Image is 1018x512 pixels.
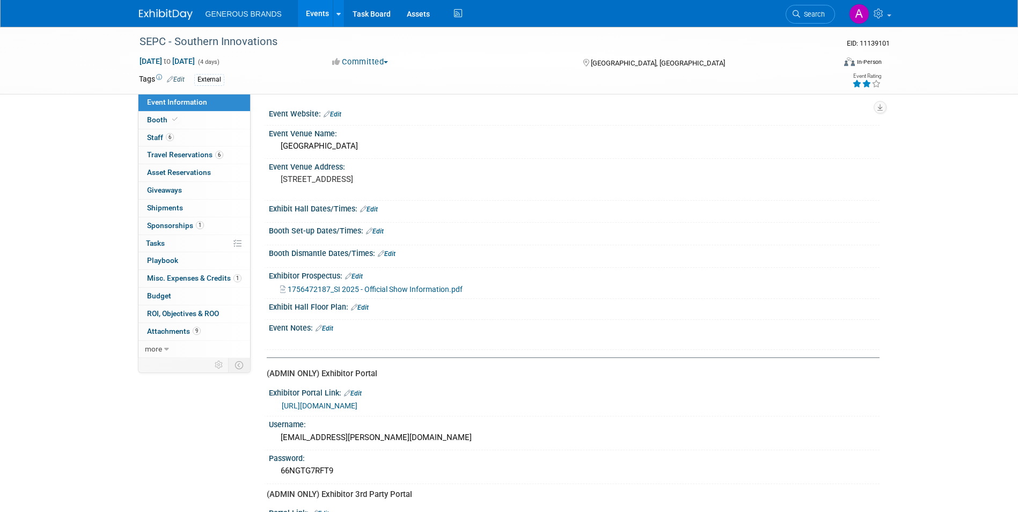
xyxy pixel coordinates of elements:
span: 9 [193,327,201,335]
span: [GEOGRAPHIC_DATA], [GEOGRAPHIC_DATA] [591,59,725,67]
a: Edit [366,228,384,235]
a: Misc. Expenses & Credits1 [138,270,250,287]
div: [GEOGRAPHIC_DATA] [277,138,871,155]
i: Booth reservation complete [172,116,178,122]
div: Exhibit Hall Floor Plan: [269,299,880,313]
div: Booth Dismantle Dates/Times: [269,245,880,259]
div: Exhibit Hall Dates/Times: [269,201,880,215]
span: 1 [196,221,204,229]
div: Exhibitor Portal Link: [269,385,880,399]
span: Sponsorships [147,221,204,230]
a: Edit [344,390,362,397]
img: Format-Inperson.png [844,57,855,66]
span: 1 [233,274,241,282]
span: Staff [147,133,174,142]
span: Misc. Expenses & Credits [147,274,241,282]
div: Exhibitor Prospectus: [269,268,880,282]
span: more [145,345,162,353]
a: [URL][DOMAIN_NAME] [282,401,357,410]
span: to [162,57,172,65]
span: Search [800,10,825,18]
a: Travel Reservations6 [138,147,250,164]
a: Shipments [138,200,250,217]
span: Asset Reservations [147,168,211,177]
a: ROI, Objectives & ROO [138,305,250,323]
div: Username: [269,416,880,430]
a: Booth [138,112,250,129]
a: Attachments9 [138,323,250,340]
span: Attachments [147,327,201,335]
a: Giveaways [138,182,250,199]
a: Edit [378,250,396,258]
a: Budget [138,288,250,305]
td: Tags [139,74,185,86]
div: Password: [269,450,880,464]
a: Sponsorships1 [138,217,250,235]
div: Event Notes: [269,320,880,334]
a: Search [786,5,835,24]
div: [EMAIL_ADDRESS][PERSON_NAME][DOMAIN_NAME] [277,429,871,446]
span: (4 days) [197,58,219,65]
pre: [STREET_ADDRESS] [281,174,511,184]
div: In-Person [856,58,882,66]
span: Budget [147,291,171,300]
div: Event Website: [269,106,880,120]
a: Edit [351,304,369,311]
span: [DATE] [DATE] [139,56,195,66]
a: 1756472187_SI 2025 - Official Show Information.pdf [280,285,463,294]
div: External [194,74,224,85]
div: Event Venue Address: [269,159,880,172]
span: 6 [215,151,223,159]
span: Event ID: 11139101 [847,39,890,47]
a: Edit [345,273,363,280]
a: Staff6 [138,129,250,147]
a: Edit [324,111,341,118]
span: Shipments [147,203,183,212]
div: Event Format [772,56,882,72]
a: Edit [167,76,185,83]
div: Event Venue Name: [269,126,880,139]
span: Giveaways [147,186,182,194]
span: Event Information [147,98,207,106]
div: 66NGTG7RFT9 [277,463,871,479]
img: Astrid Aguayo [849,4,869,24]
span: Playbook [147,256,178,265]
span: 1756472187_SI 2025 - Official Show Information.pdf [288,285,463,294]
a: Asset Reservations [138,164,250,181]
td: Personalize Event Tab Strip [210,358,229,372]
a: Edit [316,325,333,332]
a: Edit [360,206,378,213]
span: Tasks [146,239,165,247]
div: Event Rating [852,74,881,79]
button: Committed [328,56,392,68]
td: Toggle Event Tabs [228,358,250,372]
a: Tasks [138,235,250,252]
div: (ADMIN ONLY) Exhibitor 3rd Party Portal [267,489,871,500]
span: Booth [147,115,180,124]
a: Event Information [138,94,250,111]
span: Travel Reservations [147,150,223,159]
div: (ADMIN ONLY) Exhibitor Portal [267,368,871,379]
img: ExhibitDay [139,9,193,20]
a: Playbook [138,252,250,269]
span: 6 [166,133,174,141]
span: ROI, Objectives & ROO [147,309,219,318]
a: more [138,341,250,358]
span: GENEROUS BRANDS [206,10,282,18]
div: SEPC - Southern Innovations [136,32,819,52]
div: Booth Set-up Dates/Times: [269,223,880,237]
